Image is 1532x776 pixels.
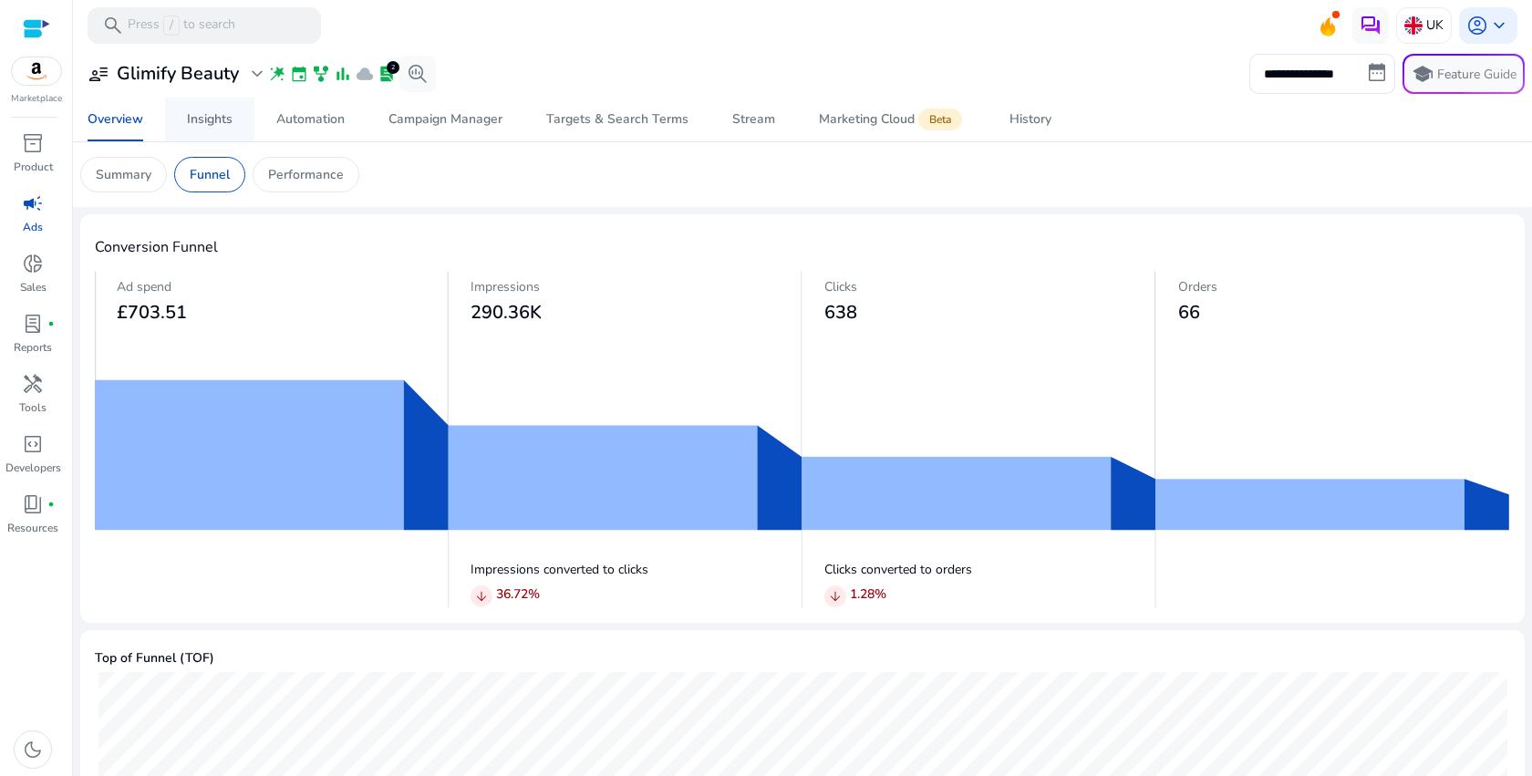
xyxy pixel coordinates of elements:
[875,585,886,603] span: %
[117,300,187,325] span: £703.51
[268,65,286,83] span: wand_stars
[1488,15,1510,36] span: keyboard_arrow_down
[918,109,962,130] span: Beta
[496,585,540,604] p: 36.72
[88,63,109,85] span: user_attributes
[1404,16,1423,35] img: uk.svg
[1466,15,1488,36] span: account_circle
[117,277,449,296] p: Ad spend
[824,300,857,325] span: 638
[1178,277,1510,296] p: Orders
[1437,66,1516,84] p: Feature Guide
[47,320,55,327] span: fiber_manual_record
[388,113,502,126] div: Campaign Manager
[95,236,1510,258] h4: Conversion Funnel
[22,493,44,515] span: book_4
[268,165,344,184] p: Performance
[7,520,58,536] p: Resources
[22,739,44,760] span: dark_mode
[276,113,345,126] div: Automation
[190,165,230,184] p: Funnel
[828,589,843,604] span: arrow_downward
[312,65,330,83] span: family_history
[474,589,489,604] span: arrow_downward
[824,560,1156,579] p: Clicks converted to orders
[824,277,1156,296] p: Clicks
[546,113,688,126] div: Targets & Search Terms
[128,16,235,36] p: Press to search
[356,65,374,83] span: cloud
[11,92,62,106] p: Marketplace
[1426,9,1444,41] p: UK
[399,56,436,92] button: search_insights
[471,300,542,325] span: 290.36K
[290,65,308,83] span: event
[850,585,886,604] p: 1.28
[14,339,52,356] p: Reports
[528,585,540,603] span: %
[471,277,802,296] p: Impressions
[1178,300,1200,325] span: 66
[471,560,802,579] p: Impressions converted to clicks
[819,112,966,127] div: Marketing Cloud
[96,165,151,184] p: Summary
[14,159,53,175] p: Product
[187,113,233,126] div: Insights
[23,219,43,235] p: Ads
[732,113,775,126] div: Stream
[22,132,44,154] span: inventory_2
[334,65,352,83] span: bar_chart
[12,57,61,85] img: amazon.svg
[22,433,44,455] span: code_blocks
[22,373,44,395] span: handyman
[246,63,268,85] span: expand_more
[1009,113,1051,126] div: History
[117,63,239,85] h3: Glimify Beauty
[378,65,396,83] span: lab_profile
[1403,54,1525,94] button: schoolFeature Guide
[19,399,47,416] p: Tools
[1412,63,1434,85] span: school
[387,61,399,74] div: 2
[102,15,124,36] span: search
[163,16,180,36] span: /
[22,253,44,274] span: donut_small
[22,192,44,214] span: campaign
[5,460,61,476] p: Developers
[95,651,1510,667] h5: Top of Funnel (TOF)
[20,279,47,295] p: Sales
[407,63,429,85] span: search_insights
[22,313,44,335] span: lab_profile
[88,113,143,126] div: Overview
[47,501,55,508] span: fiber_manual_record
